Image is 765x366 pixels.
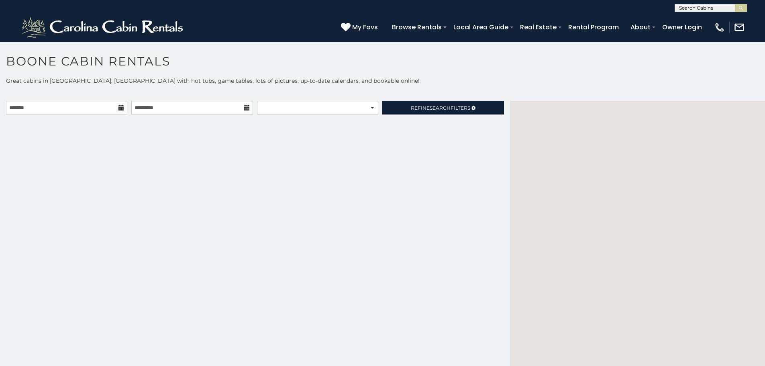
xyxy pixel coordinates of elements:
[516,20,561,34] a: Real Estate
[449,20,512,34] a: Local Area Guide
[341,22,380,33] a: My Favs
[714,22,725,33] img: phone-regular-white.png
[734,22,745,33] img: mail-regular-white.png
[388,20,446,34] a: Browse Rentals
[411,105,470,111] span: Refine Filters
[564,20,623,34] a: Rental Program
[658,20,706,34] a: Owner Login
[352,22,378,32] span: My Favs
[382,101,504,115] a: RefineSearchFilters
[626,20,655,34] a: About
[20,15,187,39] img: White-1-2.png
[430,105,451,111] span: Search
